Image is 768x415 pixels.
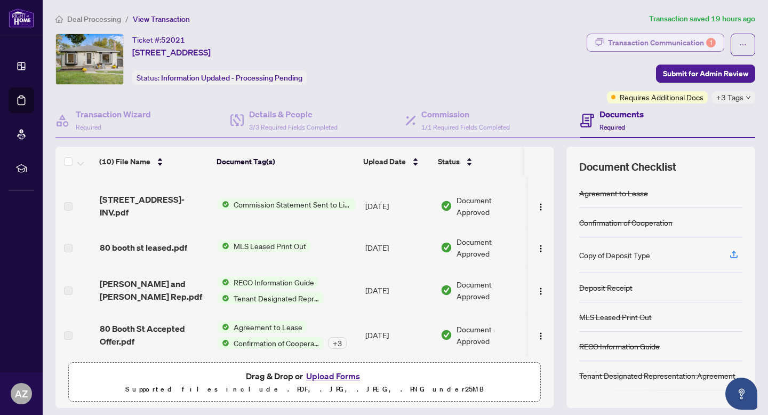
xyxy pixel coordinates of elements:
[361,268,436,313] td: [DATE]
[67,14,121,24] span: Deal Processing
[9,8,34,28] img: logo
[100,241,187,254] span: 80 booth st leased.pdf
[328,337,347,349] div: + 3
[421,108,510,121] h4: Commission
[441,242,452,253] img: Document Status
[457,323,523,347] span: Document Approved
[69,363,540,402] span: Drag & Drop orUpload FormsSupported files include .PDF, .JPG, .JPEG, .PNG under25MB
[229,337,324,349] span: Confirmation of Cooperation
[457,236,523,259] span: Document Approved
[441,329,452,341] img: Document Status
[421,123,510,131] span: 1/1 Required Fields Completed
[579,311,652,323] div: MLS Leased Print Out
[441,284,452,296] img: Document Status
[457,194,523,218] span: Document Approved
[229,321,307,333] span: Agreement to Lease
[229,240,310,252] span: MLS Leased Print Out
[56,34,123,84] img: IMG-X12364753_1.jpg
[218,198,229,210] img: Status Icon
[100,193,210,219] span: [STREET_ADDRESS]-INV.pdf
[246,369,363,383] span: Drag & Drop or
[537,332,545,340] img: Logo
[218,337,229,349] img: Status Icon
[229,292,324,304] span: Tenant Designated Representation Agreement
[441,200,452,212] img: Document Status
[218,292,229,304] img: Status Icon
[579,249,650,261] div: Copy of Deposit Type
[132,46,211,59] span: [STREET_ADDRESS]
[746,95,751,100] span: down
[532,197,549,214] button: Logo
[532,326,549,344] button: Logo
[706,38,716,47] div: 1
[361,185,436,227] td: [DATE]
[361,227,436,268] td: [DATE]
[55,15,63,23] span: home
[218,240,310,252] button: Status IconMLS Leased Print Out
[218,240,229,252] img: Status Icon
[608,34,716,51] div: Transaction Communication
[579,282,633,293] div: Deposit Receipt
[161,35,185,45] span: 52021
[229,276,318,288] span: RECO Information Guide
[229,198,356,210] span: Commission Statement Sent to Listing Brokerage
[663,65,748,82] span: Submit for Admin Review
[537,244,545,253] img: Logo
[434,147,524,177] th: Status
[132,70,307,85] div: Status:
[739,41,747,49] span: ellipsis
[212,147,359,177] th: Document Tag(s)
[15,386,28,401] span: AZ
[218,321,347,349] button: Status IconAgreement to LeaseStatus IconConfirmation of Cooperation+3
[361,313,436,357] td: [DATE]
[161,73,302,83] span: Information Updated - Processing Pending
[579,159,676,174] span: Document Checklist
[100,322,210,348] span: 80 Booth St Accepted Offer.pdf
[599,123,625,131] span: Required
[75,383,534,396] p: Supported files include .PDF, .JPG, .JPEG, .PNG under 25 MB
[218,198,356,210] button: Status IconCommission Statement Sent to Listing Brokerage
[579,217,673,228] div: Confirmation of Cooperation
[359,147,434,177] th: Upload Date
[363,156,406,167] span: Upload Date
[532,239,549,256] button: Logo
[537,203,545,211] img: Logo
[125,13,129,25] li: /
[457,278,523,302] span: Document Approved
[438,156,460,167] span: Status
[537,287,545,296] img: Logo
[579,340,660,352] div: RECO Information Guide
[303,369,363,383] button: Upload Forms
[649,13,755,25] article: Transaction saved 19 hours ago
[725,378,757,410] button: Open asap
[100,277,210,303] span: [PERSON_NAME] and [PERSON_NAME] Rep.pdf
[76,108,151,121] h4: Transaction Wizard
[249,108,338,121] h4: Details & People
[249,123,338,131] span: 3/3 Required Fields Completed
[132,34,185,46] div: Ticket #:
[133,14,190,24] span: View Transaction
[532,282,549,299] button: Logo
[579,187,648,199] div: Agreement to Lease
[620,91,703,103] span: Requires Additional Docs
[218,321,229,333] img: Status Icon
[95,147,212,177] th: (10) File Name
[587,34,724,52] button: Transaction Communication1
[599,108,644,121] h4: Documents
[218,276,328,304] button: Status IconRECO Information GuideStatus IconTenant Designated Representation Agreement
[656,65,755,83] button: Submit for Admin Review
[76,123,101,131] span: Required
[716,91,743,103] span: +3 Tags
[218,276,229,288] img: Status Icon
[99,156,150,167] span: (10) File Name
[579,370,735,381] div: Tenant Designated Representation Agreement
